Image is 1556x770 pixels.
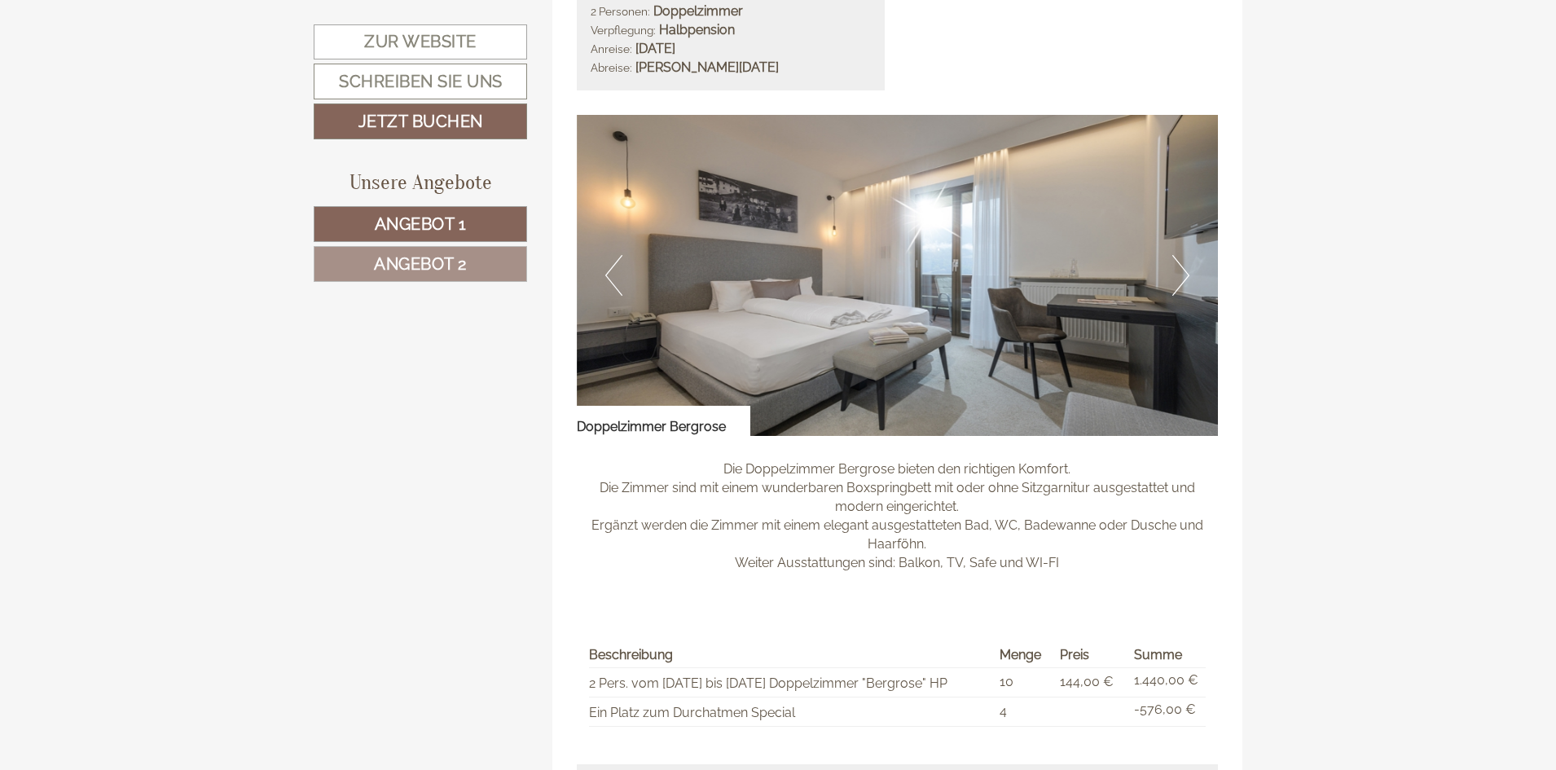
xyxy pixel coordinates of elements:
b: Doppelzimmer [653,3,743,19]
th: Summe [1127,643,1206,668]
div: Unsere Angebote [314,168,527,198]
a: Schreiben Sie uns [314,64,527,99]
div: [GEOGRAPHIC_DATA] [24,47,263,60]
span: Angebot 2 [374,254,467,274]
small: Verpflegung: [591,24,656,37]
a: Zur Website [314,24,527,59]
th: Beschreibung [589,643,993,668]
td: 1.440,00 € [1127,668,1206,697]
b: Halbpension [659,22,735,37]
span: Angebot 1 [375,214,467,234]
div: Doppelzimmer Bergrose [577,406,750,437]
b: [DATE] [635,41,675,56]
td: 10 [993,668,1053,697]
th: Menge [993,643,1053,668]
td: Ein Platz zum Durchatmen Special [589,697,993,727]
div: Guten Tag, wie können wir Ihnen helfen? [12,44,271,94]
img: image [577,115,1219,436]
button: Senden [524,422,642,458]
small: Anreise: [591,42,632,55]
p: Die Doppelzimmer Bergrose bieten den richtigen Komfort. Die Zimmer sind mit einem wunderbaren Box... [577,460,1219,572]
span: 144,00 € [1060,674,1114,689]
button: Previous [605,255,622,296]
small: 21:51 [24,79,263,90]
button: Next [1172,255,1189,296]
td: -576,00 € [1127,697,1206,727]
small: Abreise: [591,61,632,74]
th: Preis [1053,643,1127,668]
td: 2 Pers. vom [DATE] bis [DATE] Doppelzimmer "Bergrose" HP [589,668,993,697]
div: [DATE] [292,12,351,40]
td: 4 [993,697,1053,727]
a: Jetzt buchen [314,103,527,139]
b: [PERSON_NAME][DATE] [635,59,779,75]
small: 2 Personen: [591,5,650,18]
